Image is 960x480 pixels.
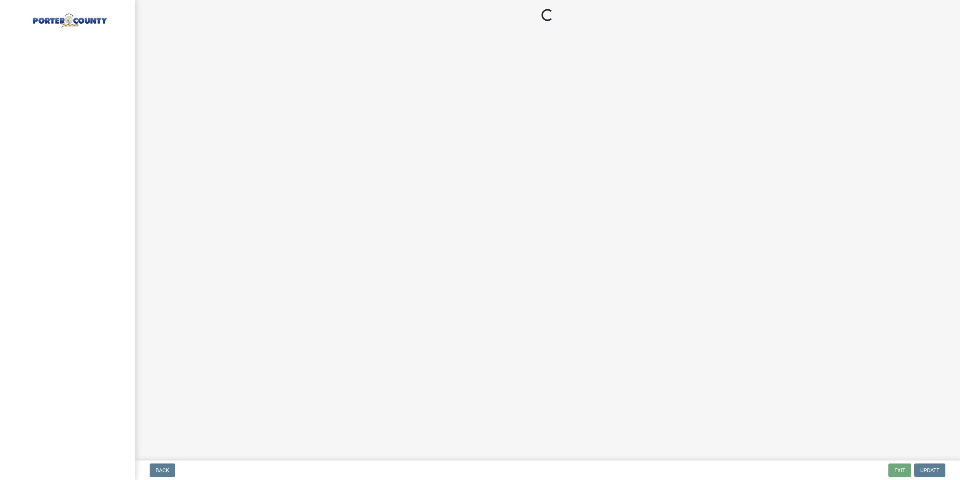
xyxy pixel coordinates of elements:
[150,463,175,477] button: Back
[15,8,123,29] img: Porter County, Indiana
[156,467,169,473] span: Back
[914,463,945,477] button: Update
[920,467,939,473] span: Update
[888,463,911,477] button: Exit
